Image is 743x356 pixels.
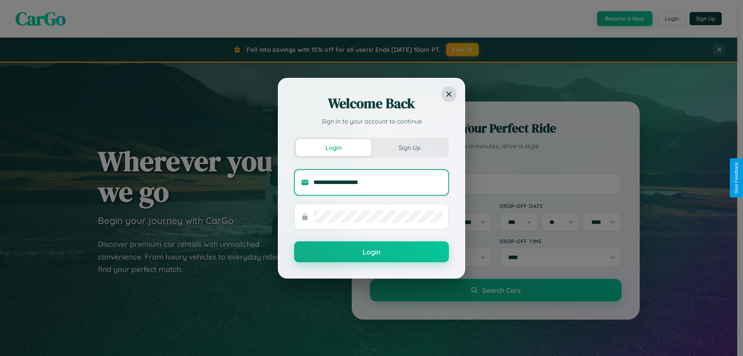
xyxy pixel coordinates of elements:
[294,117,449,126] p: Sign in to your account to continue
[294,94,449,113] h2: Welcome Back
[296,139,371,156] button: Login
[294,241,449,262] button: Login
[371,139,447,156] button: Sign Up
[734,162,739,194] div: Give Feedback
